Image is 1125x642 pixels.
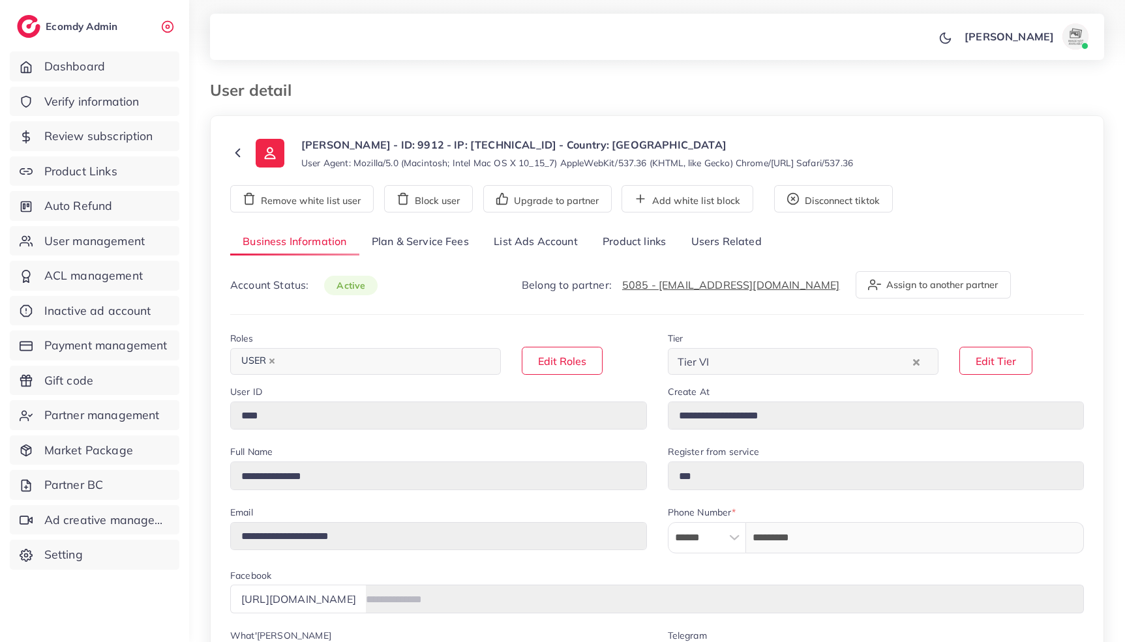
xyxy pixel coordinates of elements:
[668,385,710,398] label: Create At
[17,15,40,38] img: logo
[622,278,840,291] a: 5085 - [EMAIL_ADDRESS][DOMAIN_NAME]
[913,354,920,369] button: Clear Selected
[235,352,281,370] span: USER
[10,400,179,430] a: Partner management
[483,185,612,212] button: Upgrade to partner
[668,506,736,519] label: Phone Number
[44,372,93,389] span: Gift code
[384,185,473,212] button: Block user
[282,351,484,372] input: Search for option
[10,470,179,500] a: Partner BC
[210,81,302,100] h3: User detail
[44,128,153,145] span: Review subscription
[10,540,179,570] a: Setting
[230,629,331,642] label: What'[PERSON_NAME]
[668,348,938,375] div: Search for option
[10,330,179,360] a: Payment management
[481,228,590,256] a: List Ads Account
[230,569,271,582] label: Facebook
[44,163,117,180] span: Product Links
[668,445,759,458] label: Register from service
[10,261,179,291] a: ACL management
[269,358,275,364] button: Deselect USER
[44,197,113,214] span: Auto Refund
[622,185,753,212] button: Add white list block
[10,121,179,151] a: Review subscription
[965,29,1054,44] p: [PERSON_NAME]
[230,506,253,519] label: Email
[10,226,179,256] a: User management
[855,271,1010,299] button: Assign to another partner
[957,23,1094,50] a: [PERSON_NAME]avatar
[1062,23,1088,50] img: avatar
[44,442,133,459] span: Market Package
[10,51,179,81] a: Dashboard
[10,87,179,117] a: Verify information
[10,505,179,535] a: Ad creative management
[522,277,840,293] p: Belong to partner:
[668,332,683,345] label: Tier
[44,58,105,75] span: Dashboard
[230,348,501,375] div: Search for option
[713,351,910,372] input: Search for option
[44,407,160,424] span: Partner management
[10,296,179,326] a: Inactive ad account
[230,585,367,613] div: [URL][DOMAIN_NAME]
[230,228,359,256] a: Business Information
[301,156,853,169] small: User Agent: Mozilla/5.0 (Macintosh; Intel Mac OS X 10_15_7) AppleWebKit/537.36 (KHTML, like Gecko...
[774,185,893,212] button: Disconnect tiktok
[44,93,140,110] span: Verify information
[590,228,678,256] a: Product links
[44,546,83,563] span: Setting
[256,139,284,168] img: ic-user-info.36bf1079.svg
[230,445,273,458] label: Full Name
[44,337,168,354] span: Payment management
[230,332,253,345] label: Roles
[522,347,603,375] button: Edit Roles
[10,156,179,186] a: Product Links
[44,267,143,284] span: ACL management
[675,352,712,372] span: Tier VI
[46,20,121,33] h2: Ecomdy Admin
[301,137,853,153] p: [PERSON_NAME] - ID: 9912 - IP: [TECHNICAL_ID] - Country: [GEOGRAPHIC_DATA]
[678,228,773,256] a: Users Related
[668,629,707,642] label: Telegram
[44,302,151,319] span: Inactive ad account
[324,276,378,295] span: active
[230,185,374,212] button: Remove white list user
[359,228,481,256] a: Plan & Service Fees
[230,277,378,293] p: Account Status:
[230,385,262,398] label: User ID
[10,435,179,465] a: Market Package
[10,366,179,396] a: Gift code
[44,233,145,250] span: User management
[959,347,1032,375] button: Edit Tier
[17,15,121,38] a: logoEcomdy Admin
[44,476,104,493] span: Partner BC
[10,191,179,221] a: Auto Refund
[44,512,170,529] span: Ad creative management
